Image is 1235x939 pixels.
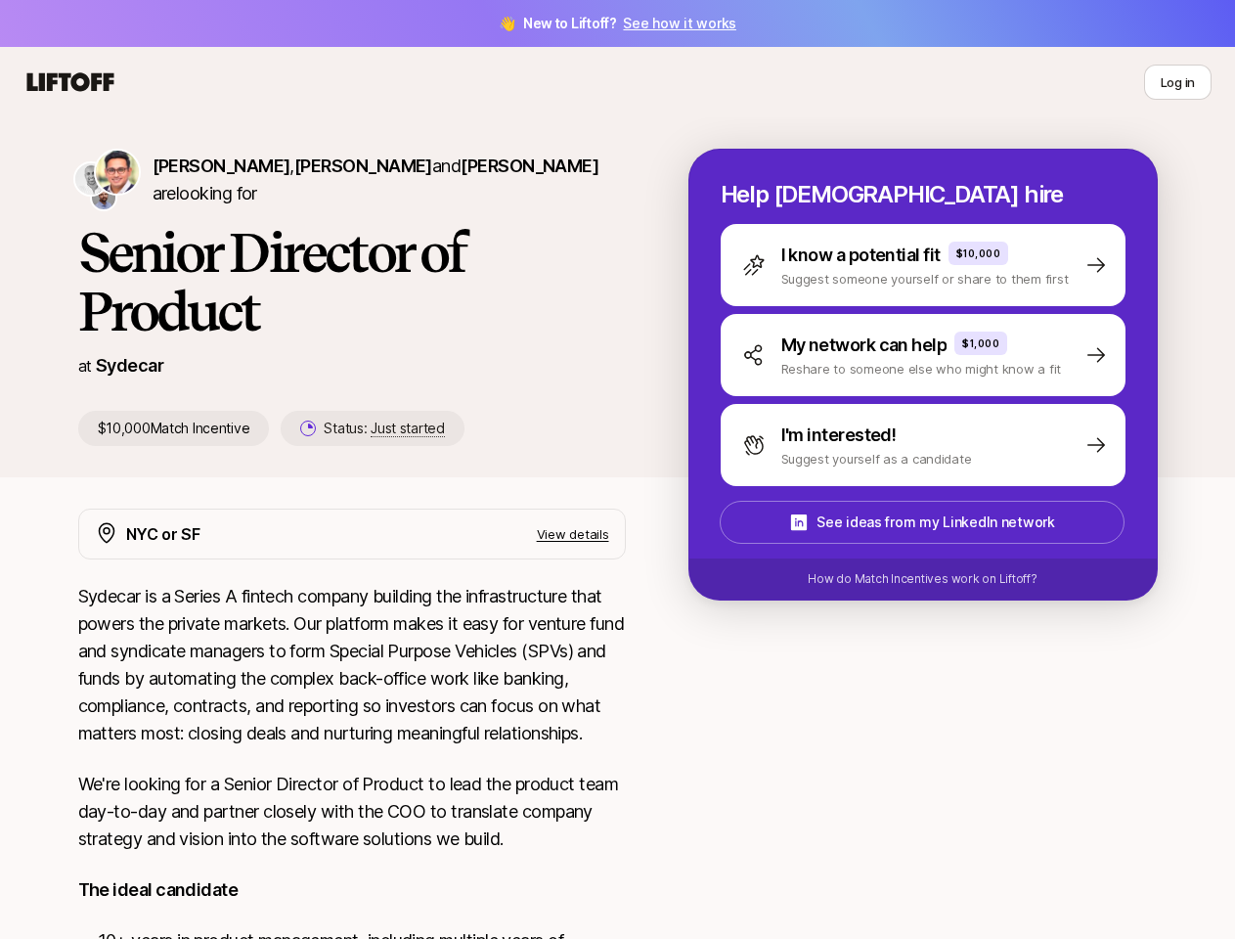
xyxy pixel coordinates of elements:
[96,355,163,376] a: Sydecar
[432,156,598,176] span: and
[956,246,1001,261] p: $10,000
[962,335,999,351] p: $1,000
[461,156,598,176] span: [PERSON_NAME]
[92,186,115,209] img: Adam Hill
[781,449,972,469] p: Suggest yourself as a candidate
[816,511,1054,534] p: See ideas from my LinkedIn network
[78,771,626,853] p: We're looking for a Senior Director of Product to lead the product team day-to-day and partner cl...
[324,417,444,440] p: Status:
[371,420,445,437] span: Just started
[78,879,239,900] strong: The ideal candidate
[126,521,200,547] p: NYC or SF
[289,156,431,176] span: ,
[78,223,626,340] h1: Senior Director of Product
[721,181,1125,208] p: Help [DEMOGRAPHIC_DATA] hire
[808,570,1037,588] p: How do Match Incentives work on Liftoff?
[720,501,1125,544] button: See ideas from my LinkedIn network
[781,332,948,359] p: My network can help
[537,524,609,544] p: View details
[78,411,270,446] p: $10,000 Match Incentive
[781,359,1062,379] p: Reshare to someone else who might know a fit
[499,12,736,35] span: 👋 New to Liftoff?
[781,422,897,449] p: I'm interested!
[78,583,626,747] p: Sydecar is a Series A fintech company building the infrastructure that powers the private markets...
[153,153,626,207] p: are looking for
[294,156,432,176] span: [PERSON_NAME]
[78,353,92,379] p: at
[1144,65,1212,100] button: Log in
[781,269,1069,289] p: Suggest someone yourself or share to them first
[623,15,736,31] a: See how it works
[96,151,139,194] img: Shriram Bhashyam
[75,163,107,195] img: Nik Talreja
[153,156,290,176] span: [PERSON_NAME]
[781,242,941,269] p: I know a potential fit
